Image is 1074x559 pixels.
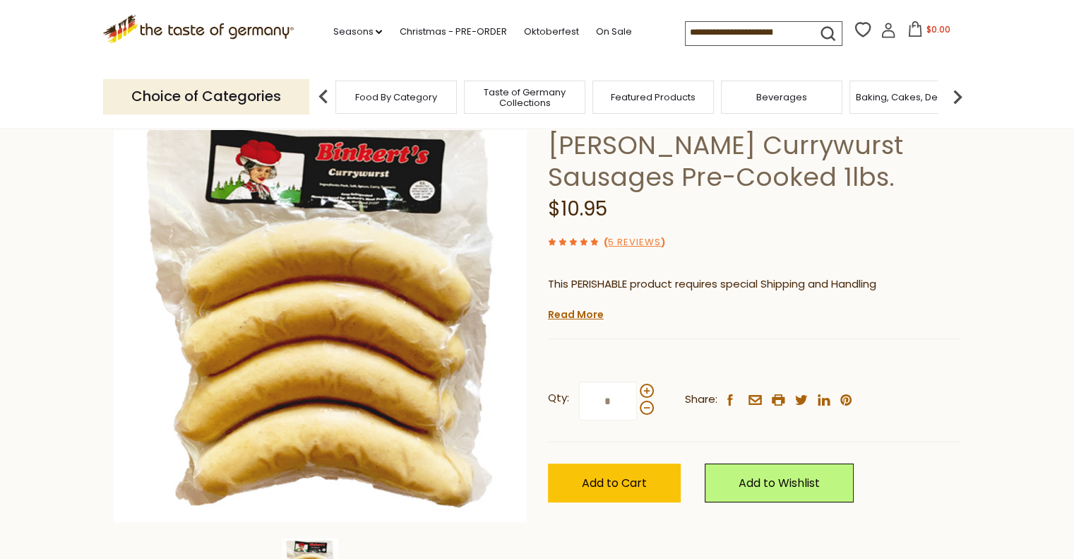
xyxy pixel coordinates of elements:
[579,382,637,420] input: Qty:
[399,24,506,40] a: Christmas - PRE-ORDER
[548,464,681,502] button: Add to Cart
[604,235,665,249] span: ( )
[548,195,607,223] span: $10.95
[309,83,338,111] img: previous arrow
[756,92,807,102] a: Beverages
[548,307,604,322] a: Read More
[333,24,382,40] a: Seasons
[595,24,631,40] a: On Sale
[926,23,950,35] span: $0.00
[899,21,959,42] button: $0.00
[355,92,437,102] a: Food By Category
[943,83,972,111] img: next arrow
[548,129,961,193] h1: [PERSON_NAME] Currywurst Sausages Pre-Cooked 1lbs.
[856,92,965,102] a: Baking, Cakes, Desserts
[548,276,961,293] p: This PERISHABLE product requires special Shipping and Handling
[611,92,696,102] a: Featured Products
[523,24,578,40] a: Oktoberfest
[582,475,647,491] span: Add to Cart
[685,391,717,408] span: Share:
[561,304,961,322] li: We will ship this product in heat-protective packaging and ice.
[608,235,661,250] a: 5 Reviews
[103,79,309,114] p: Choice of Categories
[705,464,854,502] a: Add to Wishlist
[114,109,527,522] img: Binkert's Currywurst Sausages Pre-Cooked 1lbs.
[548,389,569,407] strong: Qty:
[468,87,581,108] a: Taste of Germany Collections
